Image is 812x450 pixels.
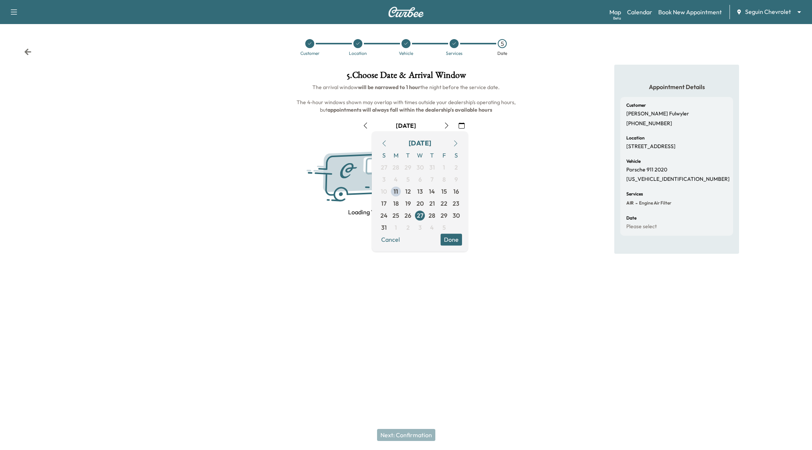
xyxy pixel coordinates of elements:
span: Engine Air Filter [638,200,671,206]
span: 24 [380,211,388,220]
span: T [426,149,438,161]
p: Porsche 911 2020 [626,167,667,173]
span: 22 [441,199,447,208]
span: 27 [381,163,387,172]
span: 17 [381,199,386,208]
div: Date [497,51,507,56]
p: [PERSON_NAME] Fulwyler [626,111,689,117]
button: Done [441,233,462,245]
span: T [402,149,414,161]
h1: 5 . Choose Date & Arrival Window [277,71,535,83]
span: - [634,199,638,207]
span: 10 [381,187,387,196]
span: 7 [430,175,433,184]
span: 31 [429,163,435,172]
a: Calendar [627,8,652,17]
div: Location [349,51,367,56]
span: 19 [405,199,411,208]
span: 20 [417,199,424,208]
span: 12 [405,187,411,196]
span: 13 [417,187,423,196]
span: 27 [417,211,423,220]
span: 4 [394,175,398,184]
h5: Appointment Details [620,83,733,91]
span: 2 [406,223,410,232]
div: Services [446,51,462,56]
span: 30 [453,211,460,220]
p: Please select [626,223,657,230]
span: W [414,149,426,161]
span: 30 [417,163,424,172]
img: Curbee Logo [388,7,424,17]
span: 5 [406,175,410,184]
div: 5 [498,39,507,48]
span: 1 [395,223,397,232]
span: AIR [626,200,634,206]
span: 28 [429,211,435,220]
h6: Customer [626,103,646,108]
span: 4 [430,223,434,232]
span: 28 [392,163,399,172]
span: 15 [441,187,447,196]
a: MapBeta [609,8,621,17]
h6: Services [626,192,643,196]
span: 29 [404,163,411,172]
div: [DATE] [396,121,416,130]
span: The arrival window the night before the service date. The 4-hour windows shown may overlap with t... [297,84,517,113]
span: 1 [443,163,445,172]
span: M [390,149,402,161]
span: S [450,149,462,161]
span: 31 [381,223,387,232]
div: [DATE] [409,138,431,148]
span: 11 [394,187,398,196]
p: [PHONE_NUMBER] [626,120,672,127]
span: 16 [453,187,459,196]
span: 18 [393,199,399,208]
b: appointments will always fall within the dealership's available hours [327,106,492,113]
span: 6 [418,175,422,184]
img: Curbee Service.svg [303,144,434,212]
span: 29 [441,211,447,220]
div: Beta [613,15,621,21]
span: 25 [392,211,399,220]
h6: Date [626,216,636,220]
b: will be narrowed to 1 hour [358,84,420,91]
p: [US_VEHICLE_IDENTIFICATION_NUMBER] [626,176,730,183]
span: 8 [442,175,446,184]
div: Back [24,48,32,56]
p: [STREET_ADDRESS] [626,143,676,150]
span: 2 [454,163,458,172]
a: Book New Appointment [658,8,722,17]
span: 9 [454,175,458,184]
h6: Vehicle [626,159,641,164]
span: 5 [442,223,446,232]
span: 23 [453,199,459,208]
span: 3 [382,175,386,184]
span: Seguin Chevrolet [745,8,791,16]
span: 26 [404,211,411,220]
span: 21 [429,199,435,208]
p: Loading Van Schedules, Please be patient... [348,208,464,217]
span: 14 [429,187,435,196]
span: 3 [418,223,422,232]
span: F [438,149,450,161]
span: S [378,149,390,161]
button: Cancel [378,233,403,245]
div: Customer [300,51,320,56]
h6: Location [626,136,645,140]
div: Vehicle [399,51,413,56]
